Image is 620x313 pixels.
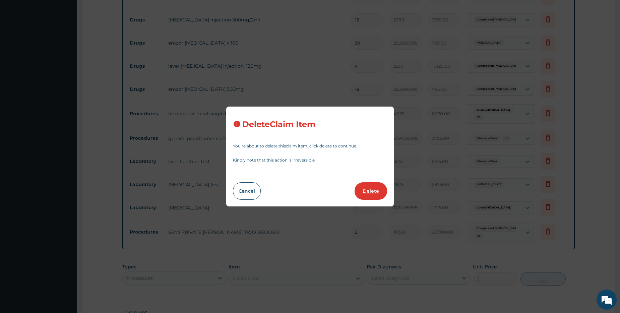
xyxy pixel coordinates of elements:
div: Chat with us now [35,38,113,46]
span: We're online! [39,84,92,152]
button: Delete [355,182,387,200]
p: Kindly note that this action is irreversible [233,158,387,162]
img: d_794563401_company_1708531726252_794563401 [12,34,27,50]
p: You’re about to delete this claim item , click delete to continue. [233,144,387,148]
button: Cancel [233,182,261,200]
textarea: Type your message and hit 'Enter' [3,183,128,206]
div: Minimize live chat window [110,3,126,19]
h3: Delete Claim Item [242,120,315,129]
